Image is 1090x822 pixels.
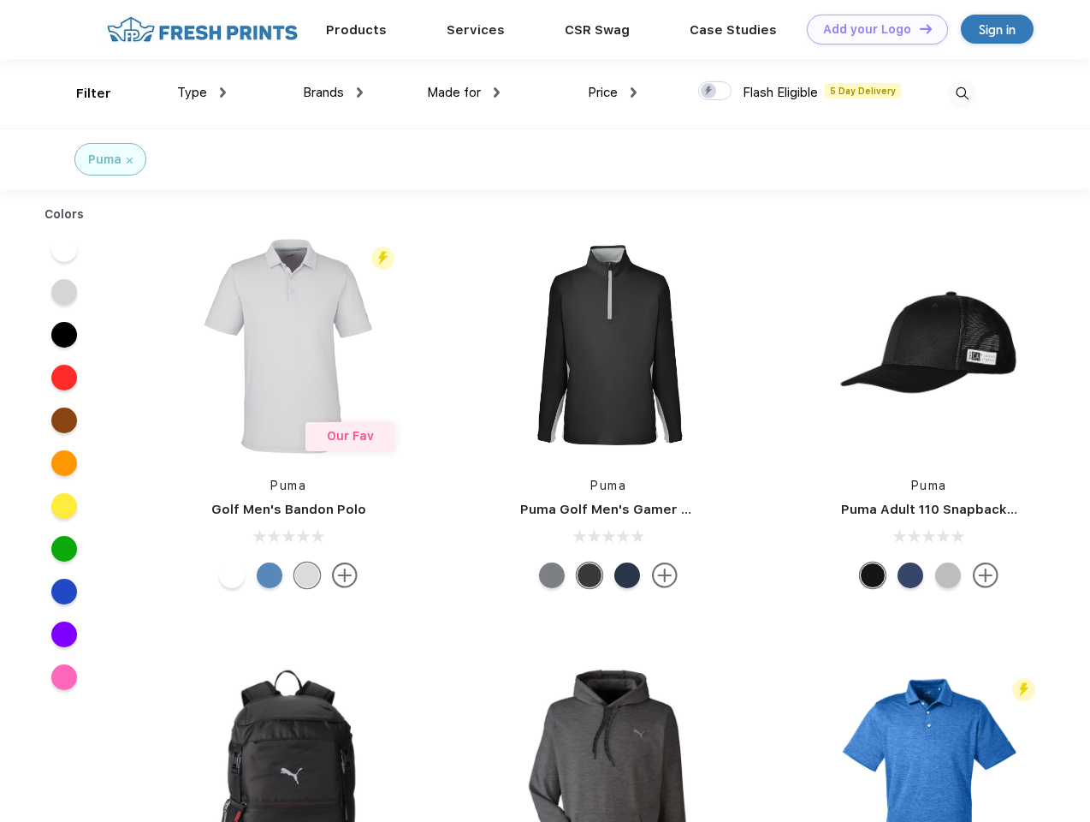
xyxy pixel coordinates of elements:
[127,158,133,164] img: filter_cancel.svg
[494,87,500,98] img: dropdown.png
[294,563,320,588] div: High Rise
[447,22,505,38] a: Services
[427,85,481,100] span: Made for
[961,15,1034,44] a: Sign in
[327,429,374,443] span: Our Fav
[495,232,722,460] img: func=resize&h=266
[588,85,618,100] span: Price
[177,85,207,100] span: Type
[332,563,358,588] img: more.svg
[539,563,565,588] div: Quiet Shade
[920,24,932,33] img: DT
[860,563,886,588] div: Pma Blk with Pma Blk
[520,502,791,517] a: Puma Golf Men's Gamer Golf Quarter-Zip
[823,22,911,37] div: Add your Logo
[76,84,111,104] div: Filter
[897,563,923,588] div: Peacoat with Qut Shd
[270,479,306,492] a: Puma
[371,247,394,270] img: flash_active_toggle.svg
[631,87,637,98] img: dropdown.png
[743,85,818,100] span: Flash Eligible
[220,87,226,98] img: dropdown.png
[357,87,363,98] img: dropdown.png
[979,20,1016,39] div: Sign in
[577,563,602,588] div: Puma Black
[102,15,303,45] img: fo%20logo%202.webp
[815,232,1043,460] img: func=resize&h=266
[911,479,947,492] a: Puma
[565,22,630,38] a: CSR Swag
[825,83,901,98] span: 5 Day Delivery
[257,563,282,588] div: Lake Blue
[614,563,640,588] div: Navy Blazer
[32,205,98,223] div: Colors
[175,232,402,460] img: func=resize&h=266
[326,22,387,38] a: Products
[948,80,976,108] img: desktop_search.svg
[219,563,245,588] div: Bright White
[303,85,344,100] span: Brands
[935,563,961,588] div: Quarry with Brt Whit
[211,502,366,517] a: Golf Men's Bandon Polo
[973,563,998,588] img: more.svg
[652,563,678,588] img: more.svg
[1012,678,1035,701] img: flash_active_toggle.svg
[590,479,626,492] a: Puma
[88,151,121,169] div: Puma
